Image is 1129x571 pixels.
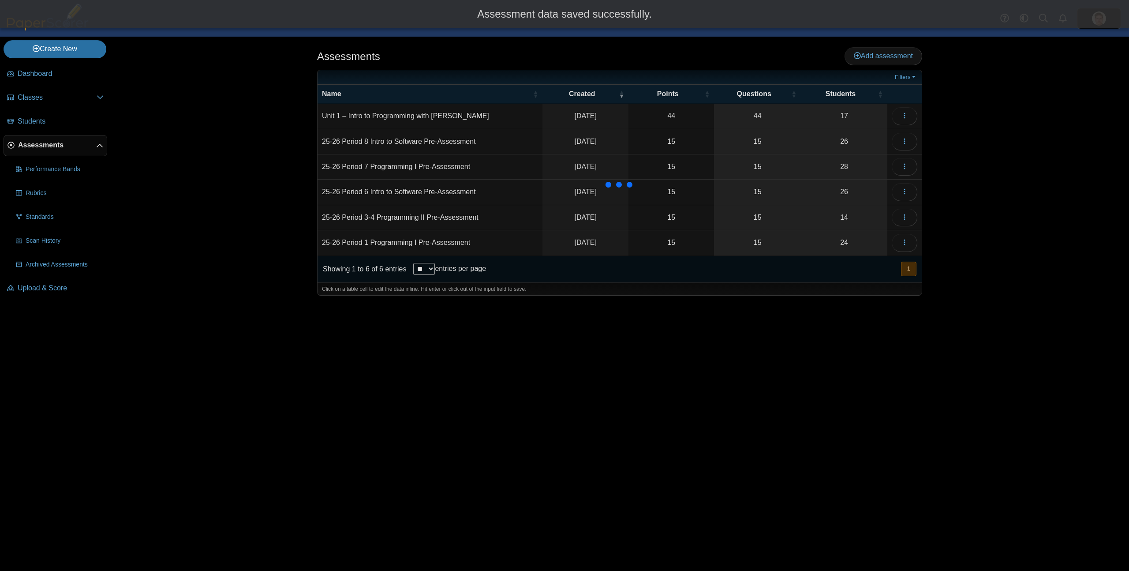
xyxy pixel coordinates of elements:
button: 1 [901,262,916,276]
a: Rubrics [12,183,107,204]
a: 28 [801,154,887,179]
a: Scan History [12,230,107,252]
span: Questions : Activate to sort [791,90,796,98]
a: Add assessment [845,47,922,65]
span: Assessments [18,140,96,150]
td: 15 [628,205,714,230]
a: Students [4,111,107,132]
div: Showing 1 to 6 of 6 entries [318,256,406,282]
span: Created [547,89,617,99]
a: 15 [714,129,801,154]
a: 15 [714,205,801,230]
h1: Assessments [317,49,380,64]
span: Created : Activate to remove sorting [619,90,624,98]
time: Sep 8, 2025 at 1:42 PM [575,138,597,145]
time: Sep 8, 2025 at 12:15 PM [575,163,597,170]
td: 25-26 Period 6 Intro to Software Pre-Assessment [318,180,542,205]
span: Dashboard [18,69,104,79]
td: 15 [628,180,714,205]
span: Add assessment [854,52,913,60]
span: Name : Activate to sort [533,90,538,98]
span: Questions [718,89,789,99]
a: Create New [4,40,106,58]
nav: pagination [900,262,916,276]
div: Click on a table cell to edit the data inline. Hit enter or click out of the input field to save. [318,282,922,296]
time: Sep 5, 2025 at 8:38 AM [575,239,597,246]
a: 14 [801,205,887,230]
a: 15 [714,180,801,204]
a: PaperScorer [4,24,92,32]
a: Standards [12,207,107,228]
a: 26 [801,180,887,204]
label: entries per page [435,265,486,272]
td: 25-26 Period 1 Programming I Pre-Assessment [318,230,542,255]
time: Sep 5, 2025 at 12:06 PM [575,214,597,221]
a: Filters [893,73,920,82]
td: 25-26 Period 7 Programming I Pre-Assessment [318,154,542,180]
a: 44 [714,104,801,128]
td: 25-26 Period 3-4 Programming II Pre-Assessment [318,205,542,230]
a: Classes [4,87,107,109]
span: Points : Activate to sort [704,90,710,98]
td: 44 [628,104,714,129]
td: 15 [628,154,714,180]
span: Scan History [26,237,104,245]
span: Points [633,89,703,99]
a: Dashboard [4,64,107,85]
span: Classes [18,93,97,102]
a: 26 [801,129,887,154]
a: Performance Bands [12,159,107,180]
a: 17 [801,104,887,128]
span: Students : Activate to sort [878,90,883,98]
span: Standards [26,213,104,222]
a: Assessments [4,135,107,156]
div: Assessment data saved successfully. [7,7,1122,22]
a: Upload & Score [4,278,107,299]
span: Students [18,116,104,126]
span: Students [805,89,876,99]
span: Name [322,89,531,99]
span: Performance Bands [26,165,104,174]
td: 25-26 Period 8 Intro to Software Pre-Assessment [318,129,542,154]
td: 15 [628,230,714,255]
td: 15 [628,129,714,154]
a: 24 [801,230,887,255]
time: Sep 8, 2025 at 10:06 AM [575,188,597,195]
a: Archived Assessments [12,254,107,275]
td: Unit 1 – Intro to Programming with [PERSON_NAME] [318,104,542,129]
span: Rubrics [26,189,104,198]
a: 15 [714,154,801,179]
a: 15 [714,230,801,255]
time: Sep 25, 2025 at 12:18 PM [575,112,597,120]
span: Upload & Score [18,283,104,293]
span: Archived Assessments [26,260,104,269]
